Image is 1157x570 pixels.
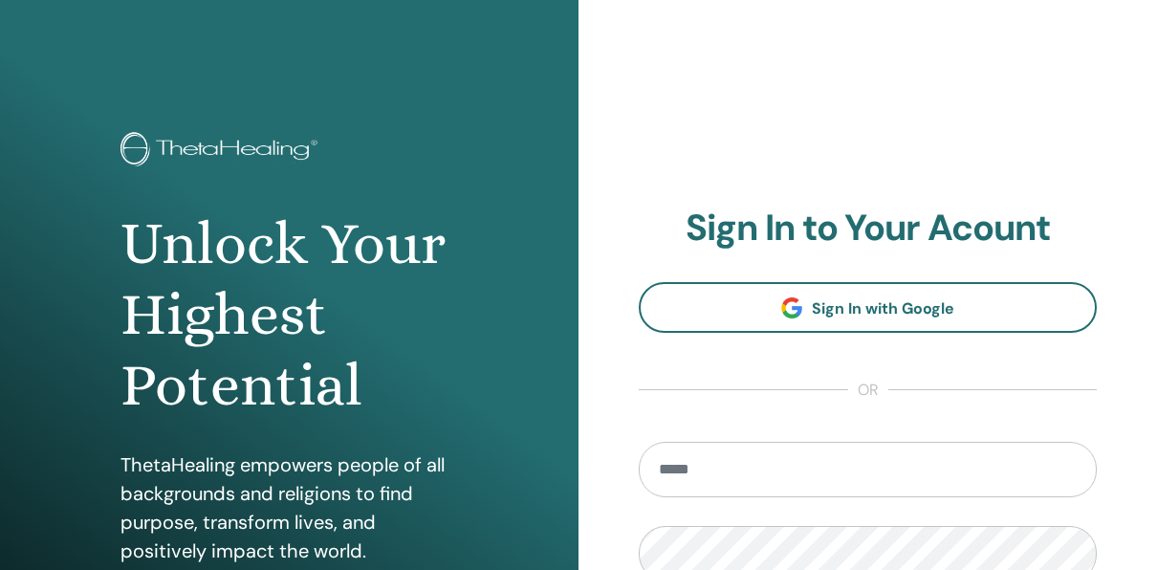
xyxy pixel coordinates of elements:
p: ThetaHealing empowers people of all backgrounds and religions to find purpose, transform lives, a... [120,450,458,565]
h1: Unlock Your Highest Potential [120,208,458,422]
span: or [848,379,888,402]
span: Sign In with Google [812,298,954,318]
a: Sign In with Google [639,282,1097,333]
h2: Sign In to Your Acount [639,207,1097,251]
